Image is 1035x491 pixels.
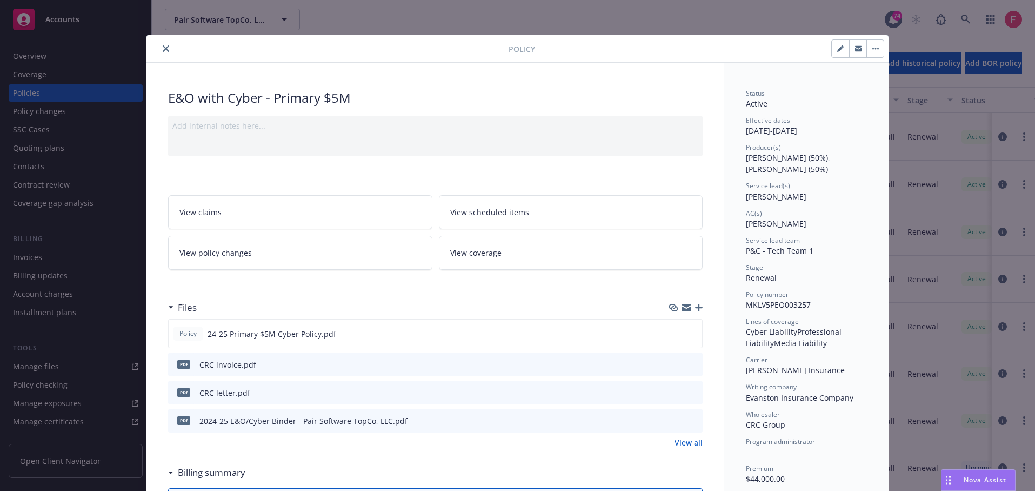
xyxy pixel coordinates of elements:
[671,328,679,340] button: download file
[199,387,250,399] div: CRC letter.pdf
[746,89,765,98] span: Status
[746,143,781,152] span: Producer(s)
[509,43,535,55] span: Policy
[450,247,502,258] span: View coverage
[941,469,1016,491] button: Nova Assist
[746,464,773,473] span: Premium
[177,388,190,396] span: pdf
[199,415,408,427] div: 2024-25 E&O/Cyber Binder - Pair Software TopCo, LLC.pdf
[199,359,256,370] div: CRC invoice.pdf
[179,247,252,258] span: View policy changes
[964,475,1006,485] span: Nova Assist
[941,470,955,490] div: Drag to move
[168,301,197,315] div: Files
[746,327,797,337] span: Cyber Liability
[746,273,777,283] span: Renewal
[177,416,190,424] span: pdf
[179,207,222,218] span: View claims
[746,98,767,109] span: Active
[746,181,790,190] span: Service lead(s)
[172,120,698,131] div: Add internal notes here...
[746,317,799,326] span: Lines of coverage
[746,474,785,484] span: $44,000.00
[689,359,698,370] button: preview file
[159,42,172,55] button: close
[208,328,336,340] span: 24-25 Primary $5M Cyber Policy.pdf
[774,338,827,348] span: Media Liability
[746,382,797,392] span: Writing company
[746,290,789,299] span: Policy number
[671,387,680,399] button: download file
[671,415,680,427] button: download file
[689,387,698,399] button: preview file
[746,393,853,403] span: Evanston Insurance Company
[746,246,813,256] span: P&C - Tech Team 1
[746,209,762,218] span: AC(s)
[168,89,703,107] div: E&O with Cyber - Primary $5M
[746,300,811,310] span: MKLV5PEO003257
[178,301,197,315] h3: Files
[689,415,698,427] button: preview file
[439,195,703,229] a: View scheduled items
[177,360,190,368] span: pdf
[746,420,785,430] span: CRC Group
[177,329,199,339] span: Policy
[746,410,780,419] span: Wholesaler
[688,328,698,340] button: preview file
[746,355,767,364] span: Carrier
[746,437,815,446] span: Program administrator
[746,263,763,272] span: Stage
[671,359,680,370] button: download file
[675,437,703,448] a: View all
[439,236,703,270] a: View coverage
[746,447,749,457] span: -
[746,116,867,136] div: [DATE] - [DATE]
[168,466,245,480] div: Billing summary
[746,191,806,202] span: [PERSON_NAME]
[450,207,529,218] span: View scheduled items
[746,327,844,348] span: Professional Liability
[746,365,845,375] span: [PERSON_NAME] Insurance
[746,218,806,229] span: [PERSON_NAME]
[178,466,245,480] h3: Billing summary
[168,195,432,229] a: View claims
[746,236,800,245] span: Service lead team
[746,116,790,125] span: Effective dates
[168,236,432,270] a: View policy changes
[746,152,832,174] span: [PERSON_NAME] (50%), [PERSON_NAME] (50%)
